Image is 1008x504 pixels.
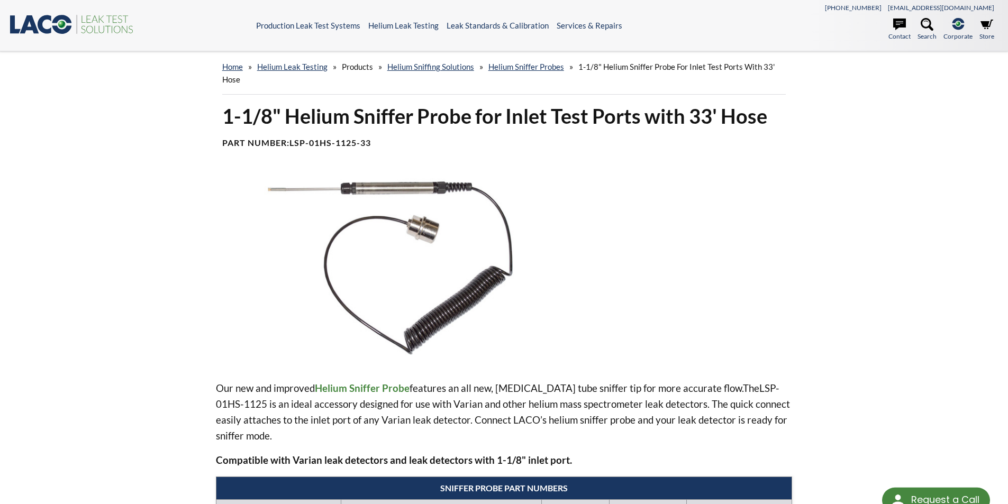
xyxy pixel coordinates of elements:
[315,382,410,394] strong: Helium Sniffer Probe
[743,382,759,394] span: The
[387,62,474,71] a: Helium Sniffing Solutions
[943,31,973,41] span: Corporate
[888,18,911,41] a: Contact
[918,18,937,41] a: Search
[410,382,759,394] span: features an all new, [MEDICAL_DATA] tube sniffer tip for more accurate flow.
[216,454,572,466] strong: Compatible with Varian leak detectors and leak detectors with 1-1/8" inlet port.
[447,21,549,30] a: Leak Standards & Calibration
[222,52,786,95] div: » » » » »
[222,62,775,84] span: 1-1/8" Helium Sniffer Probe for Inlet Test Ports with 33' Hose
[256,21,360,30] a: Production Leak Test Systems
[216,476,792,499] th: SNIFFER PROBE PART NUMBERS
[222,103,786,129] h1: 1-1/8" Helium Sniffer Probe for Inlet Test Ports with 33' Hose
[289,138,371,148] b: LSP-01HS-1125-33
[368,21,439,30] a: Helium Leak Testing
[222,138,786,149] h4: Part Number:
[342,62,373,71] span: Products
[216,380,793,444] p: Our new and improved LSP-01HS-1125 is an ideal accessory designed for use with Varian and other h...
[216,174,553,363] img: Sniffer Probe for Inlet Test Ports, 10ft hose
[888,4,994,12] a: [EMAIL_ADDRESS][DOMAIN_NAME]
[488,62,564,71] a: Helium Sniffer Probes
[257,62,328,71] a: Helium Leak Testing
[979,18,994,41] a: Store
[557,21,622,30] a: Services & Repairs
[825,4,882,12] a: [PHONE_NUMBER]
[222,62,243,71] a: home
